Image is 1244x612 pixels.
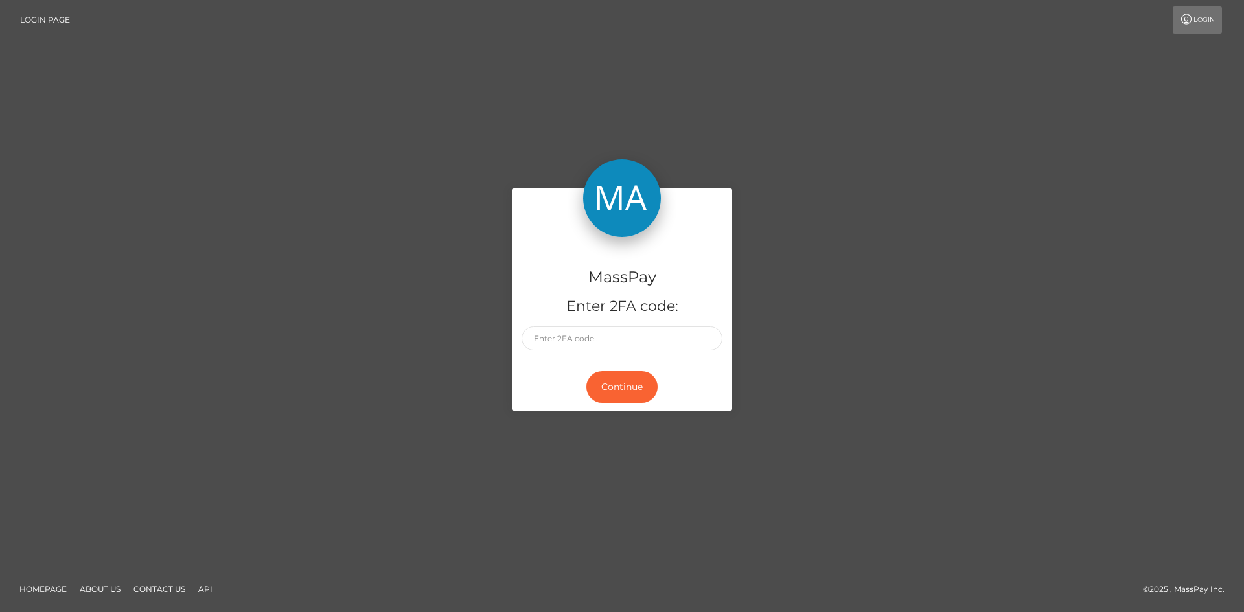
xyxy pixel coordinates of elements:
h5: Enter 2FA code: [522,297,722,317]
button: Continue [586,371,658,403]
h4: MassPay [522,266,722,289]
a: Contact Us [128,579,190,599]
div: © 2025 , MassPay Inc. [1143,582,1234,596]
img: MassPay [583,159,661,237]
a: Login Page [20,6,70,34]
a: Homepage [14,579,72,599]
a: API [193,579,218,599]
a: Login [1173,6,1222,34]
input: Enter 2FA code.. [522,326,722,350]
a: About Us [75,579,126,599]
